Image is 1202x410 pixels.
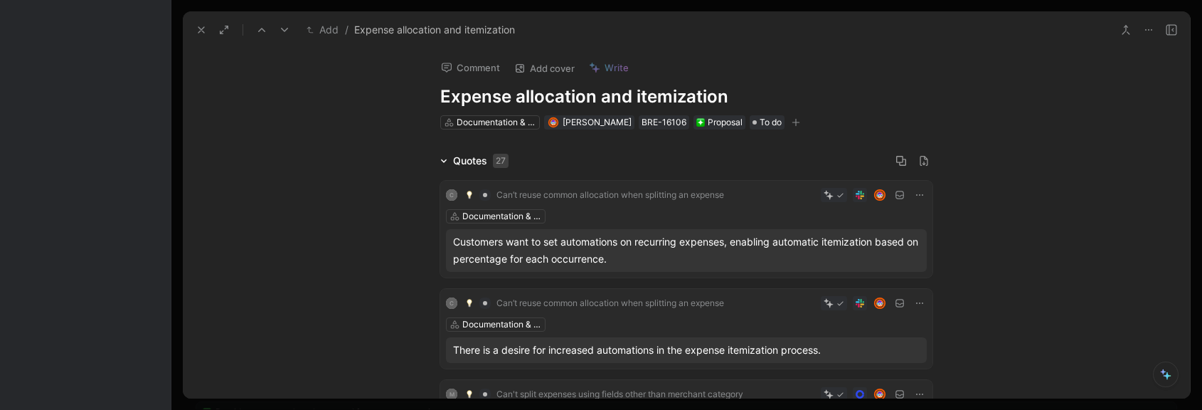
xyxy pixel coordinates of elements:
[460,386,748,403] button: 💡Can't split expenses using fields other than merchant category
[457,115,536,130] div: Documentation & Compliance
[345,21,349,38] span: /
[583,58,635,78] button: Write
[493,154,509,168] div: 27
[876,390,885,399] img: avatar
[465,299,474,307] img: 💡
[750,115,785,130] div: To do
[462,317,542,332] div: Documentation & Compliance
[563,117,632,127] span: [PERSON_NAME]
[642,115,686,130] div: BRE-16106
[453,342,920,359] div: There is a desire for increased automations in the expense itemization process.
[446,189,457,201] div: c
[508,58,581,78] button: Add cover
[605,61,629,74] span: Write
[462,209,542,224] div: Documentation & Compliance
[696,115,743,130] div: Proposal
[435,152,514,169] div: Quotes27
[453,233,920,268] div: Customers want to set automations on recurring expenses, enabling automatic itemization based on ...
[876,299,885,308] img: avatar
[440,85,932,108] h1: Expense allocation and itemization
[354,21,515,38] span: Expense allocation and itemization
[465,191,474,199] img: 💡
[496,189,724,201] span: Can’t reuse common allocation when splitting an expense
[549,119,557,127] img: avatar
[696,118,705,127] img: ❇️
[693,115,745,130] div: ❇️Proposal
[446,298,457,309] div: c
[460,186,729,204] button: 💡Can’t reuse common allocation when splitting an expense
[460,295,729,312] button: 💡Can’t reuse common allocation when splitting an expense
[303,21,342,38] button: Add
[465,390,474,399] img: 💡
[496,389,743,400] span: Can't split expenses using fields other than merchant category
[435,58,506,78] button: Comment
[446,389,457,400] div: M
[496,298,724,309] span: Can’t reuse common allocation when splitting an expense
[876,191,885,200] img: avatar
[760,115,782,130] span: To do
[453,152,509,169] div: Quotes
